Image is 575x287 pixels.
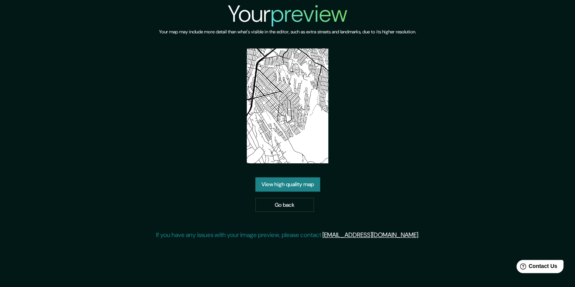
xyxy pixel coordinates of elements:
p: If you have any issues with your image preview, please contact . [156,230,419,240]
a: View high quality map [255,177,320,192]
a: [EMAIL_ADDRESS][DOMAIN_NAME] [322,231,418,239]
a: Go back [255,198,314,212]
h6: Your map may include more detail than what's visible in the editor, such as extra streets and lan... [159,28,416,36]
img: created-map-preview [247,48,328,163]
iframe: Help widget launcher [506,257,566,278]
